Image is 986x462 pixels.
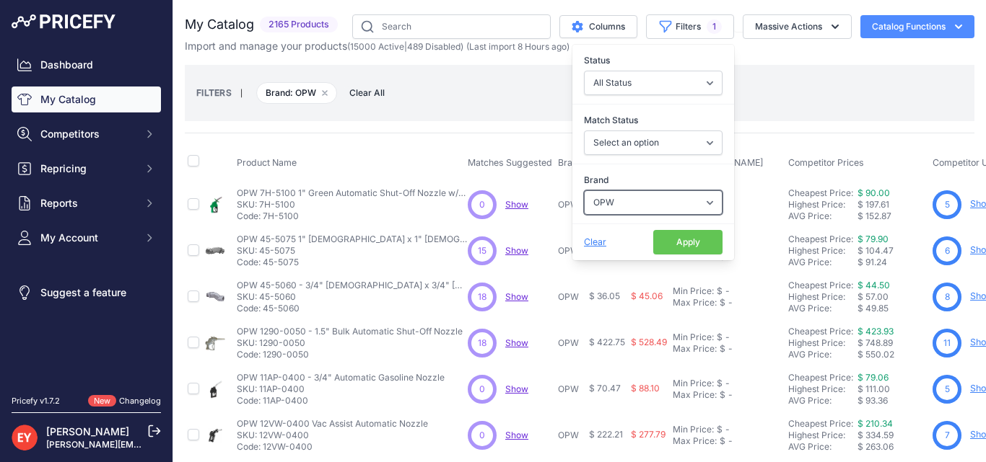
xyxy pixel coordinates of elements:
button: Columns [559,15,637,38]
span: $ 222.21 [589,429,623,440]
p: SKU: 1290-0050 [237,337,463,349]
span: 18 [478,337,487,350]
div: $ 93.36 [858,395,927,407]
span: Clear All [342,86,392,100]
span: Show [505,199,528,210]
p: OPW [558,245,583,257]
span: Repricing [40,161,135,176]
div: AVG Price: [788,210,858,222]
span: Show [505,291,528,302]
a: Cheapest Price: [788,280,853,290]
span: 15 [478,244,487,257]
div: - [725,435,733,447]
div: AVG Price: [788,257,858,268]
div: Highest Price: [788,291,858,303]
a: $ 44.50 [858,280,890,290]
div: $ [717,332,723,343]
p: Code: 45-5060 [237,303,468,314]
div: - [723,285,730,297]
p: OPW [558,383,583,395]
div: Max Price: [673,435,717,447]
a: $ 423.93 [858,326,894,337]
span: 6 [945,244,950,257]
div: $ [720,297,725,308]
div: - [723,378,730,389]
p: OPW [558,430,583,441]
div: Min Price: [673,424,714,435]
span: 0 [479,429,485,442]
div: Highest Price: [788,199,858,210]
a: 489 Disabled [407,41,461,52]
img: Pricefy Logo [12,14,115,29]
span: $ 334.59 [858,430,894,440]
div: AVG Price: [788,349,858,360]
span: $ 70.47 [589,383,621,394]
span: ( | ) [347,41,463,52]
div: - [723,424,730,435]
button: Catalog Functions [860,15,974,38]
span: $ 36.05 [589,290,620,301]
span: $ 748.89 [858,337,893,348]
a: Suggest a feature [12,280,161,306]
label: Match Status [584,113,723,128]
div: - [725,389,733,401]
p: Code: 45-5075 [237,257,468,268]
a: Cheapest Price: [788,326,853,337]
div: $ [717,424,723,435]
button: Filters1 [646,14,734,39]
label: Status [584,53,723,68]
h2: My Catalog [185,14,254,35]
span: $ 422.75 [589,337,625,347]
div: $ 263.06 [858,441,927,453]
a: 15000 Active [350,41,404,52]
p: SKU: 45-5075 [237,245,468,257]
a: Changelog [119,396,161,406]
button: Reports [12,190,161,216]
span: 8 [945,290,950,303]
span: $ 104.47 [858,245,894,256]
div: $ 91.24 [858,257,927,268]
span: Show [505,383,528,394]
span: Brand [558,157,583,168]
span: (Last import 8 Hours ago) [466,41,570,52]
a: Show [505,430,528,440]
span: Product Name [237,157,297,168]
a: Cheapest Price: [788,372,853,383]
div: AVG Price: [788,441,858,453]
a: Show [505,337,528,348]
button: My Account [12,225,161,251]
div: $ 152.87 [858,210,927,222]
input: Search [352,14,551,39]
div: AVG Price: [788,395,858,407]
a: Cheapest Price: [788,187,853,198]
span: 18 [478,290,487,303]
span: 5 [945,198,950,211]
div: $ [720,389,725,401]
p: OPW 45-5075 1" [DEMOGRAPHIC_DATA] x 1" [DEMOGRAPHIC_DATA] 45° Hose Swivel [237,234,468,245]
div: Highest Price: [788,383,858,395]
p: OPW [558,199,583,210]
p: OPW 11AP-0400 - 3/4" Automatic Gasoline Nozzle [237,372,445,383]
span: $ 45.06 [631,290,663,301]
div: Min Price: [673,285,714,297]
div: $ 49.85 [858,303,927,314]
a: Show [505,245,528,256]
span: 0 [479,198,485,211]
div: Pricefy v1.7.2 [12,395,60,407]
a: [PERSON_NAME][EMAIL_ADDRESS][PERSON_NAME][DOMAIN_NAME] [46,439,340,450]
div: $ [717,285,723,297]
div: Highest Price: [788,337,858,349]
p: Code: 12VW-0400 [237,441,428,453]
button: Apply [653,230,723,254]
small: | [232,89,251,97]
div: AVG Price: [788,303,858,314]
span: Clear [584,236,606,247]
span: $ 197.61 [858,199,889,210]
a: Cheapest Price: [788,234,853,244]
p: Code: 7H-5100 [237,210,468,222]
span: 2165 Products [260,17,338,33]
a: [PERSON_NAME] [46,425,129,437]
div: $ [720,435,725,447]
p: SKU: 11AP-0400 [237,383,445,395]
div: Min Price: [673,378,714,389]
